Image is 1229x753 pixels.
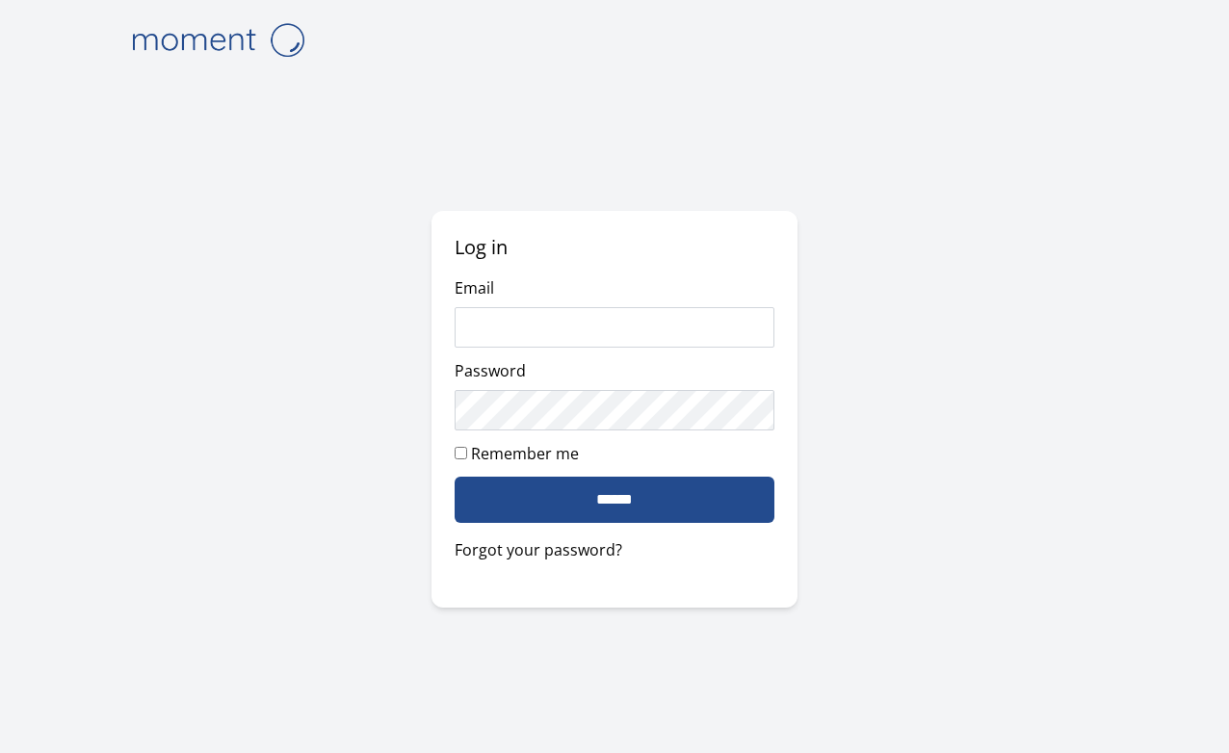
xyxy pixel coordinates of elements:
h2: Log in [455,234,774,261]
label: Remember me [471,443,579,464]
img: logo-4e3dc11c47720685a147b03b5a06dd966a58ff35d612b21f08c02c0306f2b779.png [121,15,314,65]
a: Forgot your password? [455,538,774,561]
label: Password [455,360,526,381]
label: Email [455,277,494,299]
